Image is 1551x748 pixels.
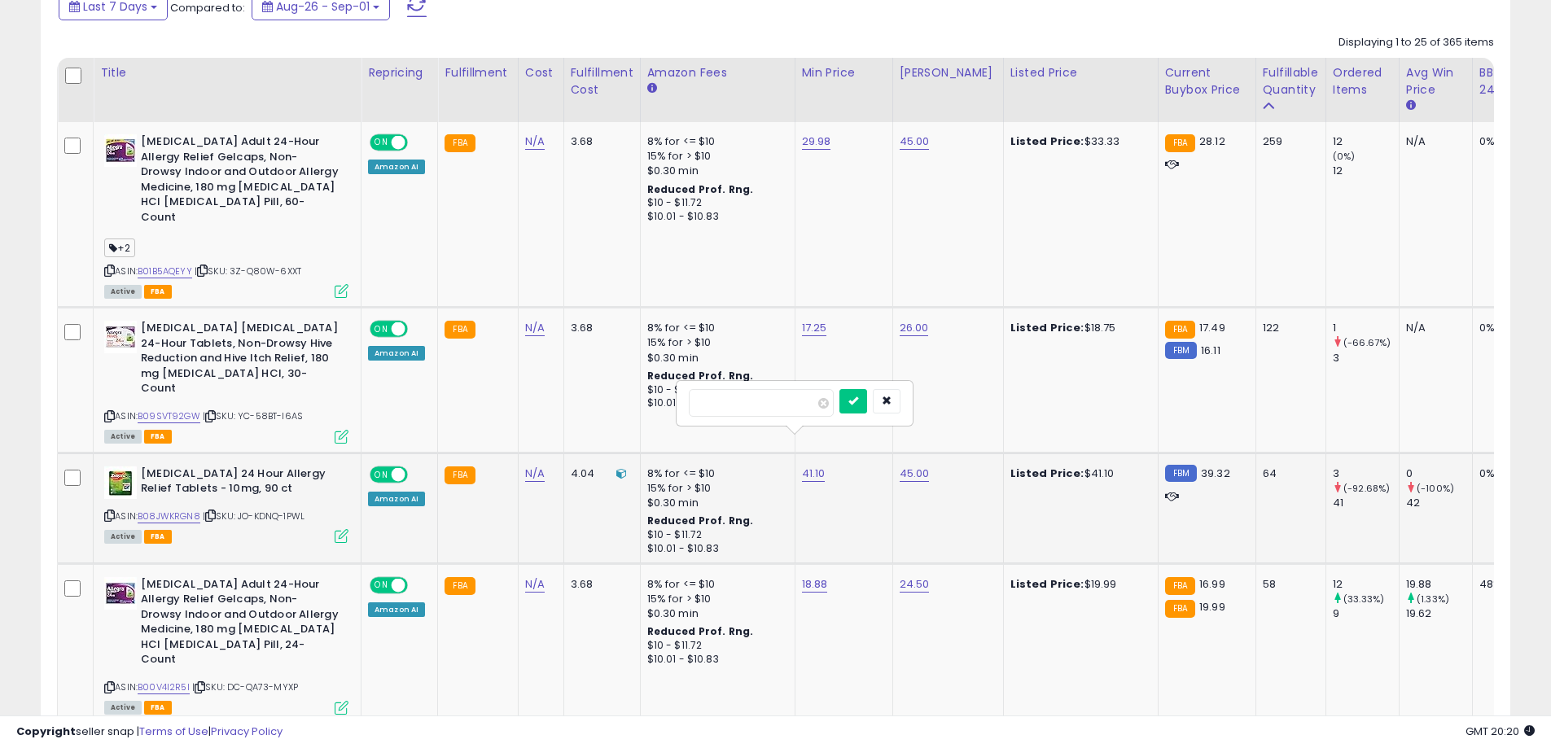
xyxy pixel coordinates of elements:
[525,64,557,81] div: Cost
[104,321,137,353] img: 41S8xiQvUyL._SL40_.jpg
[1479,577,1533,592] div: 48%
[900,320,929,336] a: 26.00
[647,466,782,481] div: 8% for <= $10
[368,346,425,361] div: Amazon AI
[647,64,788,81] div: Amazon Fees
[647,369,754,383] b: Reduced Prof. Rng.
[141,577,339,671] b: [MEDICAL_DATA] Adult 24-Hour Allergy Relief Gelcaps, Non-Drowsy Indoor and Outdoor Allergy Medici...
[445,64,510,81] div: Fulfillment
[525,466,545,482] a: N/A
[647,496,782,510] div: $0.30 min
[1333,496,1399,510] div: 41
[571,321,628,335] div: 3.68
[1010,466,1146,481] div: $41.10
[802,466,826,482] a: 41.10
[203,409,303,422] span: | SKU: YC-58BT-I6AS
[104,285,142,299] span: All listings currently available for purchase on Amazon
[104,466,137,499] img: 51CPXmdgyeL._SL40_.jpg
[1199,133,1225,149] span: 28.12
[405,322,432,336] span: OFF
[1263,577,1313,592] div: 58
[1343,593,1384,606] small: (33.33%)
[802,64,886,81] div: Min Price
[647,481,782,496] div: 15% for > $10
[1406,321,1460,335] div: N/A
[144,530,172,544] span: FBA
[525,576,545,593] a: N/A
[1333,64,1392,98] div: Ordered Items
[1479,466,1533,481] div: 0%
[1417,593,1449,606] small: (1.33%)
[1010,466,1084,481] b: Listed Price:
[405,578,432,592] span: OFF
[647,351,782,365] div: $0.30 min
[1339,35,1494,50] div: Displaying 1 to 25 of 365 items
[104,134,137,167] img: 41x6XthII9L._SL40_.jpg
[647,577,782,592] div: 8% for <= $10
[1263,321,1313,335] div: 122
[1406,606,1472,621] div: 19.62
[211,724,283,739] a: Privacy Policy
[405,136,432,150] span: OFF
[1333,577,1399,592] div: 12
[647,624,754,638] b: Reduced Prof. Rng.
[1199,599,1225,615] span: 19.99
[371,578,392,592] span: ON
[647,335,782,350] div: 15% for > $10
[1406,134,1460,149] div: N/A
[1333,466,1399,481] div: 3
[571,577,628,592] div: 3.68
[138,510,200,523] a: B08JWKRGN8
[1010,321,1146,335] div: $18.75
[900,64,997,81] div: [PERSON_NAME]
[1263,466,1313,481] div: 64
[647,396,782,410] div: $10.01 - $10.83
[647,134,782,149] div: 8% for <= $10
[104,577,137,610] img: 41DZCbM-t+L._SL40_.jpg
[1333,134,1399,149] div: 12
[1333,606,1399,621] div: 9
[16,724,283,740] div: seller snap | |
[1333,150,1356,163] small: (0%)
[1201,466,1230,481] span: 39.32
[100,64,354,81] div: Title
[1010,134,1146,149] div: $33.33
[445,466,475,484] small: FBA
[1165,321,1195,339] small: FBA
[195,265,301,278] span: | SKU: 3Z-Q80W-6XXT
[1466,724,1535,739] span: 2025-09-9 20:20 GMT
[371,467,392,481] span: ON
[647,528,782,542] div: $10 - $11.72
[368,602,425,617] div: Amazon AI
[1199,576,1225,592] span: 16.99
[1165,600,1195,618] small: FBA
[104,321,348,441] div: ASIN:
[1479,321,1533,335] div: 0%
[1263,64,1319,98] div: Fulfillable Quantity
[104,530,142,544] span: All listings currently available for purchase on Amazon
[900,466,930,482] a: 45.00
[144,430,172,444] span: FBA
[141,466,339,501] b: [MEDICAL_DATA] 24 Hour Allergy Relief Tablets - 10mg, 90 ct
[1479,134,1533,149] div: 0%
[647,606,782,621] div: $0.30 min
[647,182,754,196] b: Reduced Prof. Rng.
[138,680,190,694] a: B00V4I2R5I
[104,430,142,444] span: All listings currently available for purchase on Amazon
[368,492,425,506] div: Amazon AI
[900,576,930,593] a: 24.50
[203,510,305,523] span: | SKU: JO-KDNQ-1PWL
[647,149,782,164] div: 15% for > $10
[405,467,432,481] span: OFF
[525,320,545,336] a: N/A
[1010,577,1146,592] div: $19.99
[1406,98,1416,113] small: Avg Win Price.
[138,409,200,423] a: B09SVT92GW
[1010,320,1084,335] b: Listed Price:
[647,81,657,96] small: Amazon Fees.
[647,321,782,335] div: 8% for <= $10
[647,196,782,210] div: $10 - $11.72
[802,320,827,336] a: 17.25
[1406,577,1472,592] div: 19.88
[1165,465,1197,482] small: FBM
